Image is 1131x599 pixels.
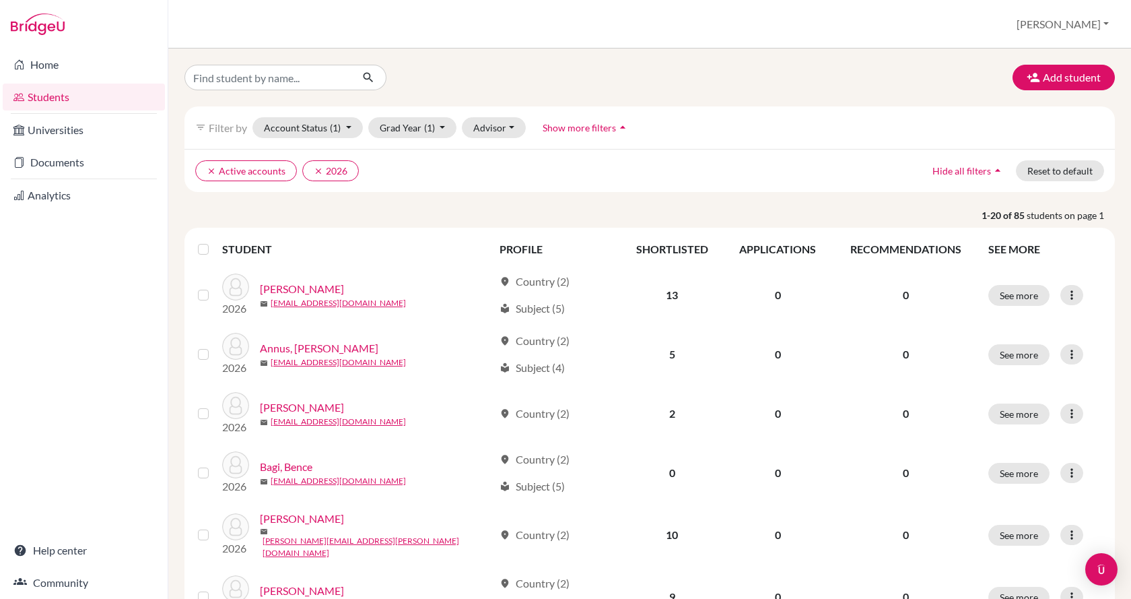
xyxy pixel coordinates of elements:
[271,416,406,428] a: [EMAIL_ADDRESS][DOMAIN_NAME]
[260,359,268,367] span: mail
[222,360,249,376] p: 2026
[260,583,344,599] a: [PERSON_NAME]
[260,400,344,416] a: [PERSON_NAME]
[462,117,526,138] button: Advisor
[1027,208,1115,222] span: students on page 1
[368,117,457,138] button: Grad Year(1)
[988,285,1050,306] button: See more
[3,149,165,176] a: Documents
[531,117,641,138] button: Show more filtersarrow_drop_up
[724,325,832,384] td: 0
[500,301,565,317] div: Subject (5)
[260,478,268,486] span: mail
[724,503,832,567] td: 0
[207,166,216,176] i: clear
[271,475,406,487] a: [EMAIL_ADDRESS][DOMAIN_NAME]
[988,404,1050,424] button: See more
[252,117,363,138] button: Account Status(1)
[3,537,165,564] a: Help center
[11,13,65,35] img: Bridge-U
[500,527,570,543] div: Country (2)
[222,333,249,360] img: Annus, Dorottya
[1016,160,1104,181] button: Reset to default
[621,384,724,443] td: 2
[500,578,510,589] span: location_on
[543,122,616,133] span: Show more filters
[500,336,510,346] span: location_on
[222,540,249,557] p: 2026
[222,419,249,435] p: 2026
[500,481,510,492] span: local_library
[260,511,344,527] a: [PERSON_NAME]
[500,333,570,349] div: Country (2)
[982,208,1027,222] strong: 1-20 of 85
[840,527,972,543] p: 0
[980,233,1109,265] th: SEE MORE
[260,418,268,427] span: mail
[991,164,1004,177] i: arrow_drop_up
[500,575,570,592] div: Country (2)
[724,265,832,325] td: 0
[3,569,165,596] a: Community
[222,274,249,301] img: Ábrahám, Emma
[500,478,565,495] div: Subject (5)
[500,454,510,465] span: location_on
[222,233,491,265] th: STUDENT
[616,121,629,134] i: arrow_drop_up
[832,233,980,265] th: RECOMMENDATIONS
[621,325,724,384] td: 5
[260,340,378,356] a: Annus, [PERSON_NAME]
[3,84,165,111] a: Students
[621,233,724,265] th: SHORTLISTED
[500,530,510,540] span: location_on
[988,463,1050,484] button: See more
[621,503,724,567] td: 10
[724,233,832,265] th: APPLICATIONS
[840,287,972,303] p: 0
[988,344,1050,365] button: See more
[500,276,510,287] span: location_on
[1085,553,1118,586] div: Open Intercom Messenger
[260,459,312,475] a: Bagi, Bence
[724,443,832,503] td: 0
[302,160,359,181] button: clear2026
[260,281,344,297] a: [PERSON_NAME]
[1010,11,1115,37] button: [PERSON_NAME]
[840,406,972,422] p: 0
[3,51,165,78] a: Home
[260,300,268,308] span: mail
[195,160,297,181] button: clearActive accounts
[424,122,435,133] span: (1)
[500,360,565,376] div: Subject (4)
[3,182,165,209] a: Analytics
[222,301,249,317] p: 2026
[314,166,323,176] i: clear
[3,117,165,144] a: Universities
[500,451,570,468] div: Country (2)
[222,392,249,419] img: Areniello Scharli, Dávid
[621,265,724,325] td: 13
[222,451,249,478] img: Bagi, Bence
[500,303,510,314] span: local_library
[621,443,724,503] td: 0
[184,65,351,90] input: Find student by name...
[209,121,247,134] span: Filter by
[932,165,991,177] span: Hide all filters
[271,297,406,309] a: [EMAIL_ADDRESS][DOMAIN_NAME]
[988,525,1050,546] button: See more
[222,513,249,540] img: Bálint, Aliz
[222,478,249,495] p: 2026
[263,535,493,559] a: [PERSON_NAME][EMAIL_ADDRESS][PERSON_NAME][DOMAIN_NAME]
[500,408,510,419] span: location_on
[500,362,510,373] span: local_library
[921,160,1016,181] button: Hide all filtersarrow_drop_up
[1013,65,1115,90] button: Add student
[840,346,972,362] p: 0
[840,465,972,481] p: 0
[724,384,832,443] td: 0
[271,356,406,369] a: [EMAIL_ADDRESS][DOMAIN_NAME]
[500,274,570,290] div: Country (2)
[195,122,206,133] i: filter_list
[260,528,268,536] span: mail
[491,233,621,265] th: PROFILE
